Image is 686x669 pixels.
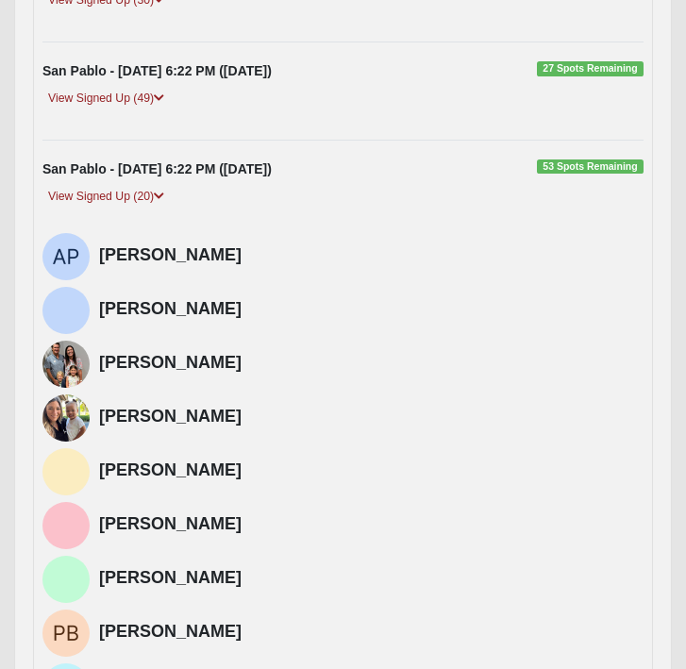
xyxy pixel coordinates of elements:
a: View Signed Up (49) [42,89,170,109]
img: Becky Brubaker [42,556,90,603]
img: Haley McCoy [42,341,90,388]
img: Phoebe Beeson [42,610,90,657]
strong: San Pablo - [DATE] 6:22 PM ([DATE]) [42,161,272,176]
img: Ashlyn Phillips [42,233,90,280]
a: View Signed Up (20) [42,187,170,207]
h4: [PERSON_NAME] [99,514,644,535]
h4: [PERSON_NAME] [99,407,644,427]
h4: [PERSON_NAME] [99,460,644,481]
img: Aaron Mobley [42,287,90,334]
strong: San Pablo - [DATE] 6:22 PM ([DATE]) [42,63,272,78]
img: Tracee Thornburg Roberts [42,448,90,495]
span: 53 Spots Remaining [537,159,644,175]
img: Ashley Smith [42,394,90,442]
h4: [PERSON_NAME] [99,353,644,374]
span: 27 Spots Remaining [537,61,644,76]
h4: [PERSON_NAME] [99,568,644,589]
h4: [PERSON_NAME] [99,622,644,643]
h4: [PERSON_NAME] [99,245,644,266]
h4: [PERSON_NAME] [99,299,644,320]
img: Angela Williams [42,502,90,549]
